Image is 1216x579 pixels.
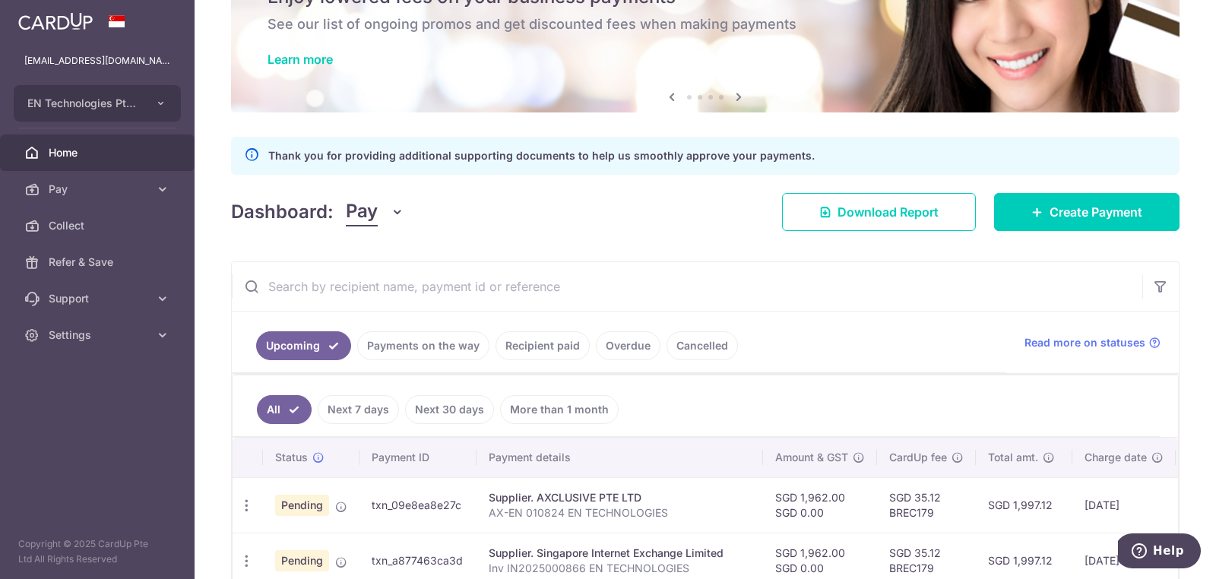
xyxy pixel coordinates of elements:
[24,53,170,68] p: [EMAIL_ADDRESS][DOMAIN_NAME]
[596,331,660,360] a: Overdue
[256,331,351,360] a: Upcoming
[359,477,477,533] td: txn_09e8ea8e27c
[976,477,1072,533] td: SGD 1,997.12
[49,218,149,233] span: Collect
[889,450,947,465] span: CardUp fee
[877,477,976,533] td: SGD 35.12 BREC179
[1072,477,1176,533] td: [DATE]
[359,438,477,477] th: Payment ID
[489,546,751,561] div: Supplier. Singapore Internet Exchange Limited
[1085,450,1147,465] span: Charge date
[496,331,590,360] a: Recipient paid
[232,262,1142,311] input: Search by recipient name, payment id or reference
[988,450,1038,465] span: Total amt.
[14,85,181,122] button: EN Technologies Pte Ltd
[1024,335,1161,350] a: Read more on statuses
[49,145,149,160] span: Home
[346,198,378,226] span: Pay
[1024,335,1145,350] span: Read more on statuses
[275,550,329,571] span: Pending
[838,203,939,221] span: Download Report
[763,477,877,533] td: SGD 1,962.00 SGD 0.00
[489,561,751,576] p: Inv IN2025000866 EN TECHNOLOGIES
[257,395,312,424] a: All
[275,495,329,516] span: Pending
[275,450,308,465] span: Status
[775,450,848,465] span: Amount & GST
[231,198,334,226] h4: Dashboard:
[477,438,763,477] th: Payment details
[268,147,815,165] p: Thank you for providing additional supporting documents to help us smoothly approve your payments.
[49,255,149,270] span: Refer & Save
[1118,533,1201,571] iframe: Opens a widget where you can find more information
[268,52,333,67] a: Learn more
[994,193,1180,231] a: Create Payment
[405,395,494,424] a: Next 30 days
[346,198,404,226] button: Pay
[500,395,619,424] a: More than 1 month
[49,327,149,343] span: Settings
[489,490,751,505] div: Supplier. AXCLUSIVE PTE LTD
[18,12,93,30] img: CardUp
[49,182,149,197] span: Pay
[49,291,149,306] span: Support
[667,331,738,360] a: Cancelled
[268,15,1143,33] h6: See our list of ongoing promos and get discounted fees when making payments
[489,505,751,520] p: AX-EN 010824 EN TECHNOLOGIES
[1050,203,1142,221] span: Create Payment
[27,96,140,111] span: EN Technologies Pte Ltd
[318,395,399,424] a: Next 7 days
[357,331,489,360] a: Payments on the way
[782,193,976,231] a: Download Report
